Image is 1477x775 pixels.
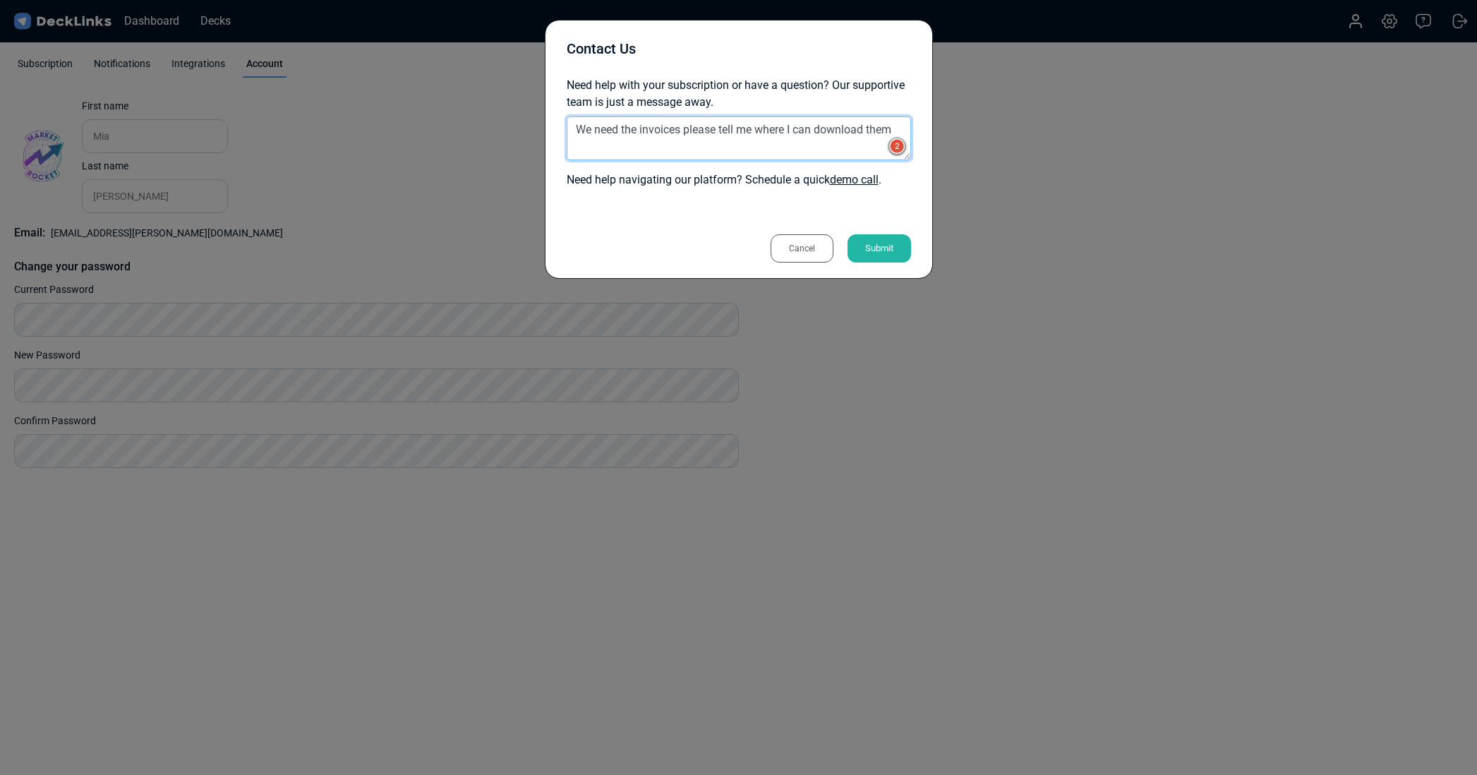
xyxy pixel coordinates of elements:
[567,172,911,188] p: Need help navigating our platform? Schedule a quick .
[830,173,879,186] a: demo call
[567,116,911,160] textarea: To enrich screen reader interactions, please activate Accessibility in Grammarly extension settings
[567,38,636,66] div: Contact Us
[771,234,833,263] div: Cancel
[848,234,911,263] div: Submit
[567,77,911,111] label: Need help with your subscription or have a question? Our supportive team is just a message away.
